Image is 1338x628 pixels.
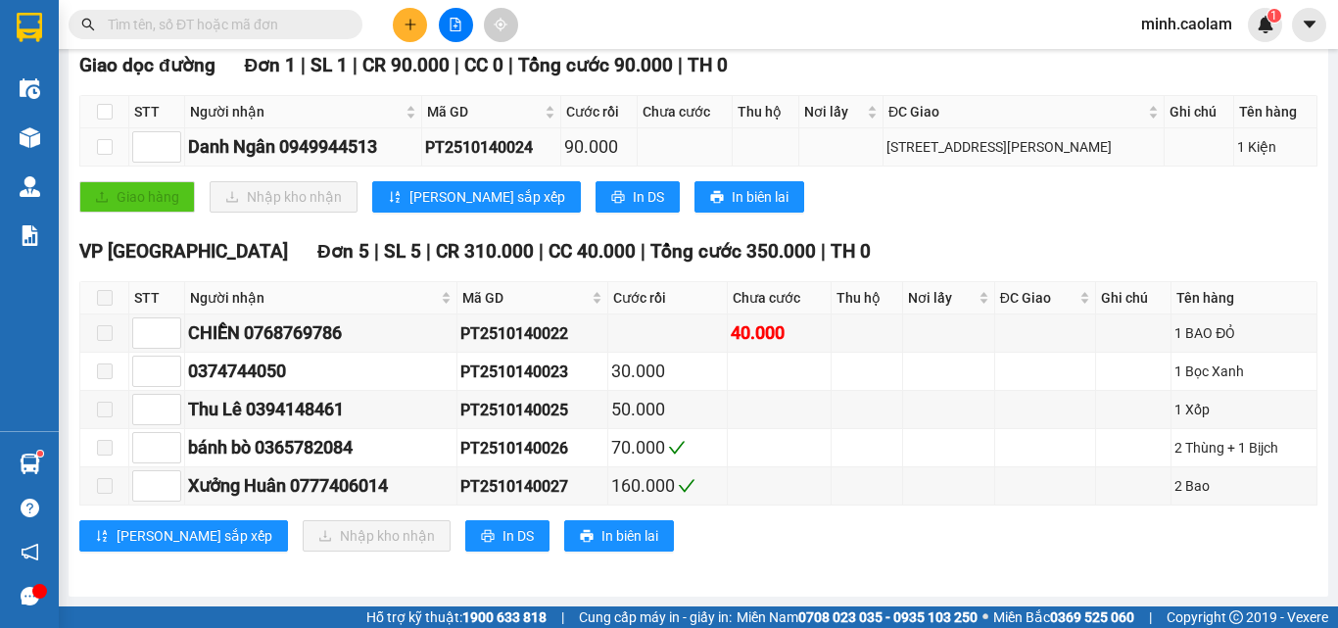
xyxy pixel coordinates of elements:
[1174,399,1314,420] div: 1 Xốp
[886,136,1161,158] div: [STREET_ADDRESS][PERSON_NAME]
[733,96,799,128] th: Thu hộ
[79,520,288,552] button: sort-ascending[PERSON_NAME] sắp xếp
[79,240,288,263] span: VP [GEOGRAPHIC_DATA]
[20,454,40,474] img: warehouse-icon
[79,181,195,213] button: uploadGiao hàng
[508,54,513,76] span: |
[409,186,565,208] span: [PERSON_NAME] sắp xếp
[210,181,358,213] button: downloadNhập kho nhận
[303,520,451,552] button: downloadNhập kho nhận
[611,358,724,385] div: 30.000
[611,190,625,206] span: printer
[457,467,608,506] td: PT2510140027
[650,240,816,263] span: Tổng cước 350.000
[362,54,450,76] span: CR 90.000
[982,613,988,621] span: ⚪️
[439,8,473,42] button: file-add
[564,520,674,552] button: printerIn biên lai
[188,358,454,385] div: 0374744050
[888,101,1144,122] span: ĐC Giao
[611,396,724,423] div: 50.000
[17,13,42,42] img: logo-vxr
[20,127,40,148] img: warehouse-icon
[1257,16,1274,33] img: icon-new-feature
[81,18,95,31] span: search
[462,287,588,309] span: Mã GD
[366,606,547,628] span: Hỗ trợ kỹ thuật:
[436,240,534,263] span: CR 310.000
[353,54,358,76] span: |
[372,181,581,213] button: sort-ascending[PERSON_NAME] sắp xếp
[427,101,541,122] span: Mã GD
[804,101,863,122] span: Nơi lấy
[457,429,608,467] td: PT2510140026
[549,240,636,263] span: CC 40.000
[301,54,306,76] span: |
[633,186,664,208] span: In DS
[821,240,826,263] span: |
[1174,322,1314,344] div: 1 BAO ĐỎ
[1165,96,1234,128] th: Ghi chú
[1174,361,1314,382] div: 1 Bọc Xanh
[449,18,462,31] span: file-add
[20,176,40,197] img: warehouse-icon
[245,54,297,76] span: Đơn 1
[1125,12,1248,36] span: minh.caolam
[596,181,680,213] button: printerIn DS
[694,181,804,213] button: printerIn biên lai
[317,240,369,263] span: Đơn 5
[484,8,518,42] button: aim
[460,321,604,346] div: PT2510140022
[188,133,418,161] div: Danh Ngân 0949944513
[608,282,728,314] th: Cước rồi
[21,499,39,517] span: question-circle
[422,128,561,167] td: PT2510140024
[129,96,185,128] th: STT
[460,398,604,422] div: PT2510140025
[1171,282,1317,314] th: Tên hàng
[1050,609,1134,625] strong: 0369 525 060
[462,609,547,625] strong: 1900 633 818
[1149,606,1152,628] span: |
[393,8,427,42] button: plus
[457,314,608,353] td: PT2510140022
[1301,16,1318,33] span: caret-down
[20,78,40,99] img: warehouse-icon
[731,319,827,347] div: 40.000
[732,186,788,208] span: In biên lai
[37,451,43,457] sup: 1
[737,606,978,628] span: Miền Nam
[388,190,402,206] span: sort-ascending
[518,54,673,76] span: Tổng cước 90.000
[454,54,459,76] span: |
[190,101,402,122] span: Người nhận
[668,439,686,457] span: check
[638,96,733,128] th: Chưa cước
[21,543,39,561] span: notification
[129,282,185,314] th: STT
[1237,136,1314,158] div: 1 Kiện
[425,135,557,160] div: PT2510140024
[188,434,454,461] div: bánh bò 0365782084
[831,240,871,263] span: TH 0
[464,54,503,76] span: CC 0
[481,529,495,545] span: printer
[460,360,604,384] div: PT2510140023
[426,240,431,263] span: |
[993,606,1134,628] span: Miền Bắc
[108,14,339,35] input: Tìm tên, số ĐT hoặc mã đơn
[95,529,109,545] span: sort-ascending
[728,282,831,314] th: Chưa cước
[1270,9,1277,23] span: 1
[465,520,550,552] button: printerIn DS
[611,434,724,461] div: 70.000
[688,54,728,76] span: TH 0
[188,396,454,423] div: Thu Lê 0394148461
[1174,475,1314,497] div: 2 Bao
[1267,9,1281,23] sup: 1
[457,353,608,391] td: PT2510140023
[611,472,724,500] div: 160.000
[79,54,215,76] span: Giao dọc đường
[20,225,40,246] img: solution-icon
[502,525,534,547] span: In DS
